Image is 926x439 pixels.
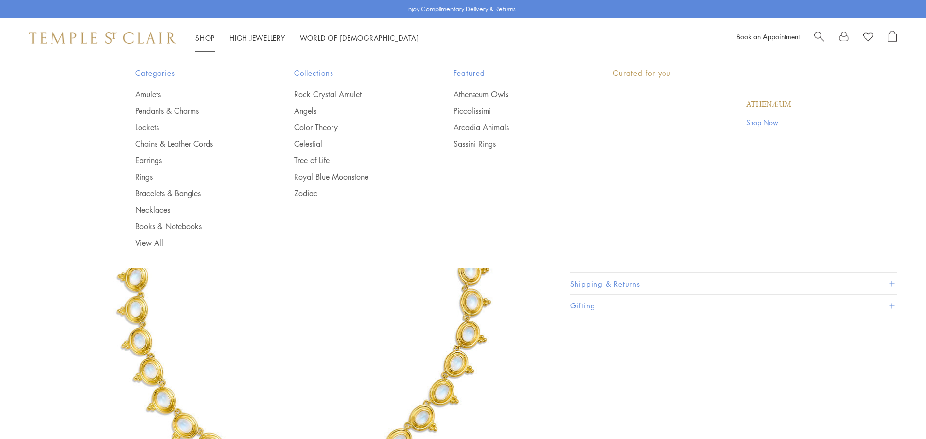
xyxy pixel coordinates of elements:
[570,295,897,317] button: Gifting
[135,188,256,199] a: Bracelets & Bangles
[570,273,897,295] button: Shipping & Returns
[405,4,516,14] p: Enjoy Complimentary Delivery & Returns
[135,221,256,232] a: Books & Notebooks
[888,31,897,45] a: Open Shopping Bag
[454,89,574,100] a: Athenæum Owls
[135,67,256,79] span: Categories
[135,122,256,133] a: Lockets
[135,138,256,149] a: Chains & Leather Cords
[454,122,574,133] a: Arcadia Animals
[863,31,873,45] a: View Wishlist
[454,138,574,149] a: Sassini Rings
[814,31,824,45] a: Search
[195,33,215,43] a: ShopShop
[294,188,415,199] a: Zodiac
[300,33,419,43] a: World of [DEMOGRAPHIC_DATA]World of [DEMOGRAPHIC_DATA]
[294,89,415,100] a: Rock Crystal Amulet
[613,67,791,79] p: Curated for you
[195,32,419,44] nav: Main navigation
[29,32,176,44] img: Temple St. Clair
[294,138,415,149] a: Celestial
[294,155,415,166] a: Tree of Life
[746,117,791,128] a: Shop Now
[294,67,415,79] span: Collections
[229,33,285,43] a: High JewelleryHigh Jewellery
[135,89,256,100] a: Amulets
[736,32,800,41] a: Book an Appointment
[877,393,916,429] iframe: Gorgias live chat messenger
[294,171,415,182] a: Royal Blue Moonstone
[135,155,256,166] a: Earrings
[746,100,791,110] a: Athenæum
[294,105,415,116] a: Angels
[135,204,256,215] a: Necklaces
[454,67,574,79] span: Featured
[135,237,256,248] a: View All
[294,122,415,133] a: Color Theory
[135,171,256,182] a: Rings
[454,105,574,116] a: Piccolissimi
[135,105,256,116] a: Pendants & Charms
